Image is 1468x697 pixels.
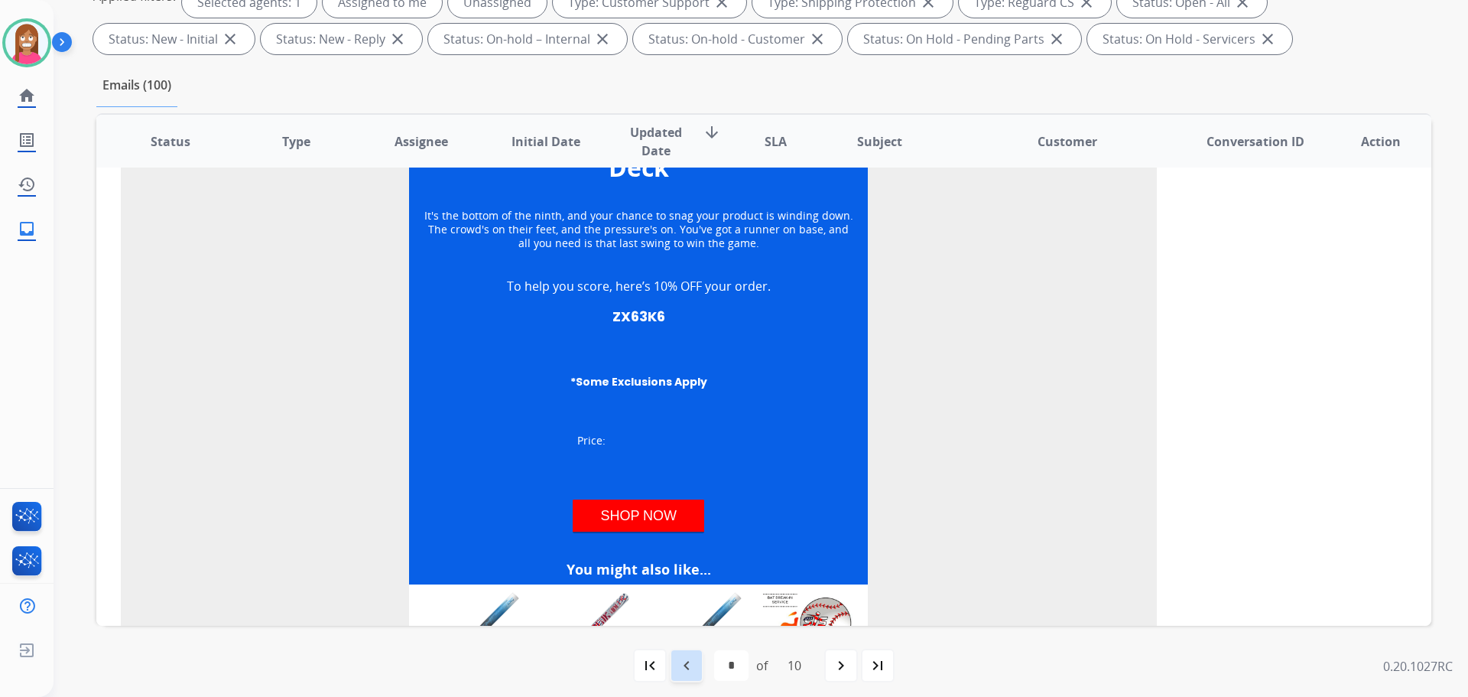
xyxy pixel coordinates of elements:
[848,24,1081,54] div: Status: On Hold - Pending Parts
[577,433,606,448] span: Price:
[1038,132,1097,151] span: Customer
[570,374,707,389] span: *Some Exclusions Apply
[756,656,768,675] div: of
[512,132,580,151] span: Initial Date
[703,123,721,142] mat-icon: arrow_downward
[1047,30,1066,48] mat-icon: close
[18,131,36,149] mat-icon: list_alt
[765,132,787,151] span: SLA
[641,656,659,675] mat-icon: first_page
[647,591,742,687] img: Image of 2025 Easton Ghost OG -11 Fastpitch Softball Bat EFP5GHOG11
[1087,24,1292,54] div: Status: On Hold - Servicers
[423,209,854,251] div: It's the bottom of the ninth, and your chance to snag your product is winding down. The crowd's o...
[775,650,814,681] div: 10
[808,30,827,48] mat-icon: close
[261,24,422,54] div: Status: New - Reply
[221,30,239,48] mat-icon: close
[1259,30,1277,48] mat-icon: close
[677,656,696,675] mat-icon: navigate_before
[633,24,842,54] div: Status: On-hold - Customer
[18,86,36,105] mat-icon: home
[395,132,448,151] span: Assignee
[758,591,853,687] img: Image of Bat Break-In Service
[5,21,48,64] img: avatar
[388,30,407,48] mat-icon: close
[507,278,771,295] span: To help you score, here’s 10% OFF your order.
[18,220,36,238] mat-icon: inbox
[622,123,691,160] span: Updated Date
[282,132,310,151] span: Type
[93,24,255,54] div: Status: New - Initial
[869,656,887,675] mat-icon: last_page
[1207,132,1304,151] span: Conversation ID
[857,132,902,151] span: Subject
[18,175,36,194] mat-icon: history
[151,132,190,151] span: Status
[612,307,665,326] span: ZX63K6
[573,500,704,532] a: SHOP NOW
[1306,115,1431,168] th: Action
[96,76,177,107] p: Emails (100)
[593,30,612,48] mat-icon: close
[424,591,520,687] img: Image of 2025 Easton Ghost OG -10 Fastpitch Softball Bat EFP5GHOG10
[1383,657,1453,688] p: 0.20.1027RC
[535,591,631,687] img: Image of 2025 Miken Freakadelic 13.5
[832,656,850,675] mat-icon: navigate_next
[428,24,627,54] div: Status: On-hold – Internal
[567,560,711,578] strong: You might also like...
